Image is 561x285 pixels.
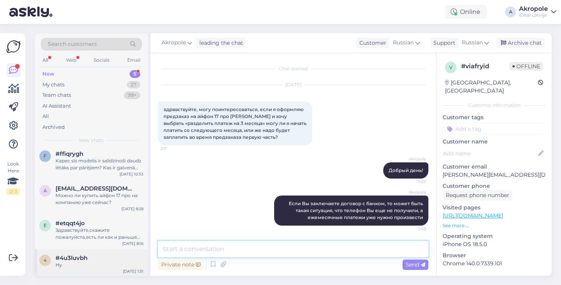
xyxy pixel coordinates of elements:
div: Socials [92,55,111,65]
div: [DATE] 8:28 [121,206,143,212]
div: Hy [56,261,143,268]
span: 11:57 [397,179,426,185]
div: [DATE] 1:31 [123,268,143,274]
div: Support [430,39,455,47]
span: #4u3luvbh [56,255,88,261]
div: [GEOGRAPHIC_DATA], [GEOGRAPHIC_DATA] [445,79,538,95]
span: 2:11 [160,146,189,152]
div: Customer information [443,102,546,109]
div: Kapec sis modelis ir salīdzinoši daudz lētāks par pārējiem? Kas ir galvenā atšķirība? [56,157,143,171]
div: [DATE] 8:16 [122,241,143,246]
img: Askly Logo [6,39,21,54]
span: Offline [509,62,543,71]
div: leading the chat [196,39,243,47]
p: Browser [443,251,546,260]
div: Archive chat [496,38,545,48]
div: iDeal Latvija [519,12,548,18]
p: Customer email [443,163,546,171]
div: Akropole [519,6,548,12]
span: #etqqt4jo [56,220,85,227]
span: f [44,153,47,159]
a: AkropoleiDeal Latvija [519,6,556,18]
div: Request phone number [443,190,512,201]
span: 4 [44,257,47,263]
span: Russian [393,39,414,47]
span: #ffiqrygh [56,150,83,157]
span: Russian [462,39,483,47]
div: All [42,113,49,120]
p: [PERSON_NAME][EMAIL_ADDRESS][DOMAIN_NAME] [443,171,546,179]
span: Если Вы заключаете договор с банком, то может быть такая ситуация, что телефон Вы еще не получили... [289,201,424,220]
div: Можно ли купить айфон 17 про на компанию уже сейчас? [56,192,143,206]
p: Visited pages [443,204,546,212]
span: a [44,188,47,194]
p: Customer phone [443,182,546,190]
div: Customer [356,39,386,47]
div: A [505,7,516,17]
span: Search customers [48,40,97,48]
span: v [449,64,452,70]
p: Operating system [443,232,546,240]
div: [DATE] [158,81,428,88]
span: a.volcenkova@icloud.com [56,185,136,192]
div: Team chats [42,91,71,99]
div: New [42,70,54,78]
span: Akropole [397,189,426,195]
div: AI Assistant [42,102,71,110]
div: 2 / 3 [6,188,20,195]
span: здравствуйте, могу поинтересоваться, если я оформляю предзаказ на айфон 17 про [PERSON_NAME] и хо... [163,106,308,140]
div: Look Here [6,160,20,195]
p: Customer name [443,138,546,146]
div: My chats [42,81,64,89]
input: Add name [443,149,537,158]
span: Добрый день! [389,167,423,173]
div: 5 [130,70,140,78]
a: [URL][DOMAIN_NAME] [443,212,503,219]
div: All [41,55,50,65]
input: Add a tag [443,123,546,135]
div: Private note [158,260,204,270]
span: New chats [79,137,104,144]
div: Extra [443,275,546,282]
div: Chat started [158,65,428,72]
div: Web [64,55,78,65]
div: # viafryid [461,62,509,71]
p: iPhone OS 18.5.0 [443,240,546,248]
div: Online [445,5,487,19]
div: [DATE] 10:53 [120,171,143,177]
p: See more ... [443,222,546,229]
div: 99+ [124,91,140,99]
p: Chrome 140.0.7339.101 [443,260,546,268]
span: Akropole [162,39,186,47]
div: Archived [42,123,65,131]
span: Send [406,261,425,268]
div: Email [126,55,142,65]
div: Здравствуйте,скажите пожалуйста,есть ли как и раньше купить новый телефон Air со скидкой,если зда... [56,227,143,241]
span: 11:58 [397,226,426,232]
span: e [44,223,47,228]
div: 27 [127,81,140,89]
p: Customer tags [443,113,546,121]
span: Akropole [397,156,426,162]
